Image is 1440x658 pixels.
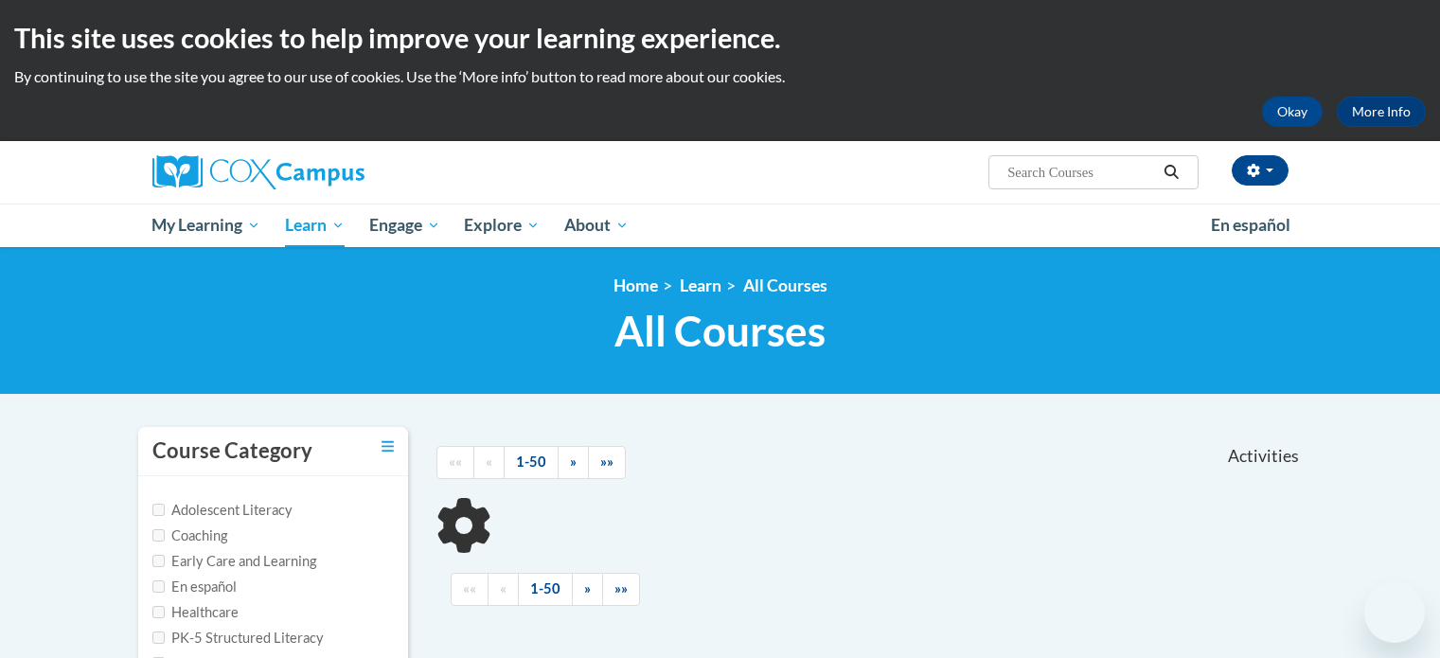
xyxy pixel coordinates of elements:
span: En español [1211,215,1290,235]
span: About [564,214,629,237]
span: All Courses [614,306,826,356]
label: En español [152,577,237,597]
a: Engage [357,204,453,247]
span: « [486,453,492,470]
input: Search Courses [1005,161,1157,184]
a: Learn [273,204,357,247]
a: End [588,446,626,479]
label: Healthcare [152,602,239,623]
a: Home [613,276,658,295]
label: Early Care and Learning [152,551,316,572]
span: Engage [369,214,440,237]
label: Coaching [152,525,227,546]
span: » [570,453,577,470]
input: Checkbox for Options [152,606,165,618]
a: Toggle collapse [382,436,394,457]
input: Checkbox for Options [152,555,165,567]
a: Explore [452,204,552,247]
input: Checkbox for Options [152,529,165,542]
a: All Courses [743,276,827,295]
label: Adolescent Literacy [152,500,293,521]
a: More Info [1337,97,1426,127]
input: Checkbox for Options [152,580,165,593]
span: «« [463,580,476,596]
a: Next [558,446,589,479]
h2: This site uses cookies to help improve your learning experience. [14,19,1426,57]
a: Begining [451,573,489,606]
a: My Learning [140,204,274,247]
button: Account Settings [1232,155,1289,186]
a: Next [572,573,603,606]
a: En español [1199,205,1303,245]
a: End [602,573,640,606]
span: «« [449,453,462,470]
img: Cox Campus [152,155,364,189]
a: About [552,204,641,247]
h3: Course Category [152,436,312,466]
a: Begining [436,446,474,479]
a: Learn [680,276,721,295]
p: By continuing to use the site you agree to our use of cookies. Use the ‘More info’ button to read... [14,66,1426,87]
a: Previous [488,573,519,606]
a: 1-50 [504,446,559,479]
input: Checkbox for Options [152,504,165,516]
input: Checkbox for Options [152,631,165,644]
span: Activities [1228,446,1299,467]
div: Main menu [124,204,1317,247]
span: »» [600,453,613,470]
a: Previous [473,446,505,479]
span: My Learning [151,214,260,237]
span: » [584,580,591,596]
span: Learn [285,214,345,237]
label: PK-5 Structured Literacy [152,628,324,649]
span: Explore [464,214,540,237]
a: Cox Campus [152,155,512,189]
span: « [500,580,507,596]
iframe: Button to launch messaging window [1364,582,1425,643]
a: 1-50 [518,573,573,606]
button: Okay [1262,97,1323,127]
span: »» [614,580,628,596]
button: Search [1157,161,1185,184]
